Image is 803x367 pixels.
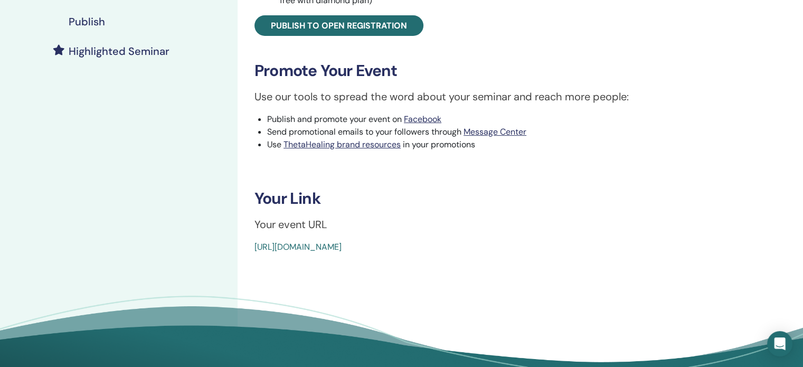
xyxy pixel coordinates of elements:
[267,138,756,151] li: Use in your promotions
[254,241,342,252] a: [URL][DOMAIN_NAME]
[254,89,756,105] p: Use our tools to spread the word about your seminar and reach more people:
[767,331,792,356] div: Open Intercom Messenger
[271,20,407,31] span: Publish to open registration
[254,217,756,232] p: Your event URL
[267,126,756,138] li: Send promotional emails to your followers through
[464,126,526,137] a: Message Center
[254,189,756,208] h3: Your Link
[284,139,401,150] a: ThetaHealing brand resources
[254,15,423,36] a: Publish to open registration
[254,61,756,80] h3: Promote Your Event
[69,45,169,58] h4: Highlighted Seminar
[69,15,105,28] h4: Publish
[404,114,441,125] a: Facebook
[267,113,756,126] li: Publish and promote your event on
